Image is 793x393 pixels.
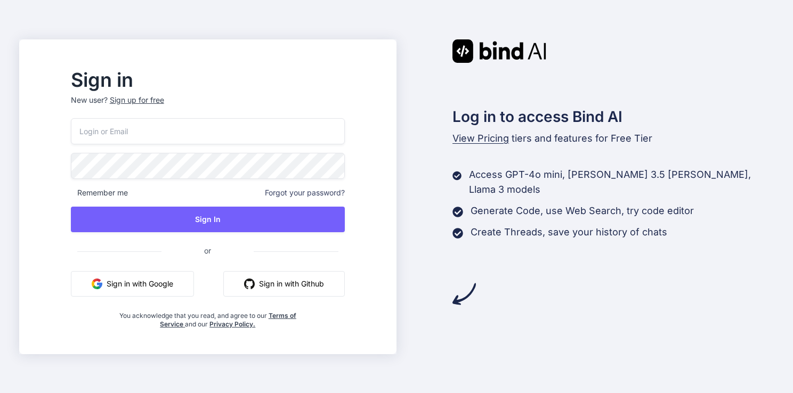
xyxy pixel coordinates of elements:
p: Create Threads, save your history of chats [471,225,667,240]
a: Privacy Policy. [209,320,255,328]
img: Bind AI logo [452,39,546,63]
img: google [92,279,102,289]
input: Login or Email [71,118,345,144]
a: Terms of Service [160,312,296,328]
p: New user? [71,95,345,118]
span: Remember me [71,187,128,198]
p: tiers and features for Free Tier [452,131,774,146]
img: github [244,279,255,289]
div: Sign up for free [110,95,164,105]
span: Forgot your password? [265,187,345,198]
p: Generate Code, use Web Search, try code editor [471,203,694,218]
p: Access GPT-4o mini, [PERSON_NAME] 3.5 [PERSON_NAME], Llama 3 models [469,167,774,197]
span: or [161,238,254,264]
span: View Pricing [452,133,509,144]
h2: Log in to access Bind AI [452,105,774,128]
button: Sign in with Github [223,271,345,297]
h2: Sign in [71,71,345,88]
button: Sign in with Google [71,271,194,297]
img: arrow [452,282,476,306]
button: Sign In [71,207,345,232]
div: You acknowledge that you read, and agree to our and our [116,305,299,329]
